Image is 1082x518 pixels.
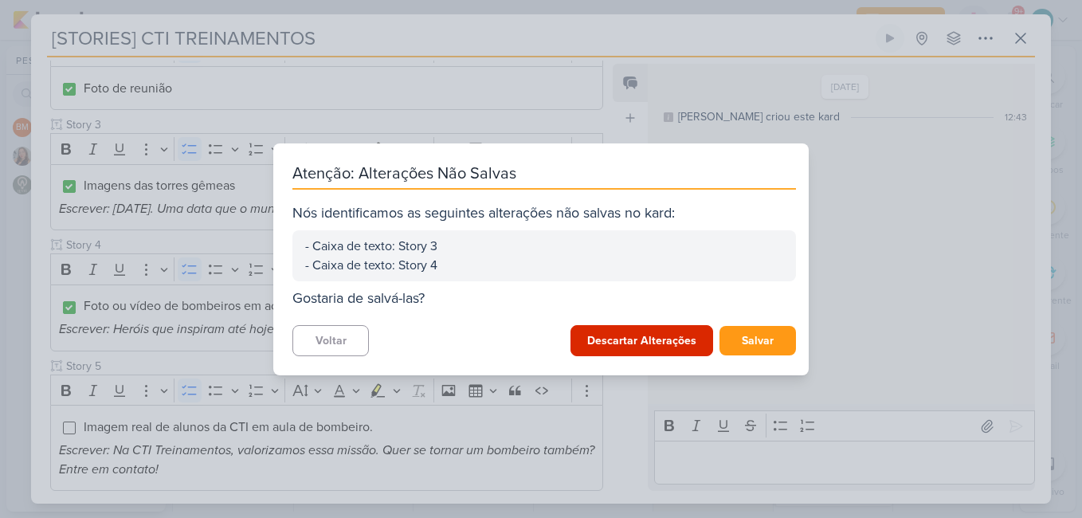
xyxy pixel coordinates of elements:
[305,237,783,256] div: - Caixa de texto: Story 3
[292,163,796,190] div: Atenção: Alterações Não Salvas
[292,325,369,356] button: Voltar
[305,256,783,275] div: - Caixa de texto: Story 4
[719,326,796,355] button: Salvar
[292,202,796,224] div: Nós identificamos as seguintes alterações não salvas no kard:
[570,325,713,356] button: Descartar Alterações
[292,288,796,309] div: Gostaria de salvá-las?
